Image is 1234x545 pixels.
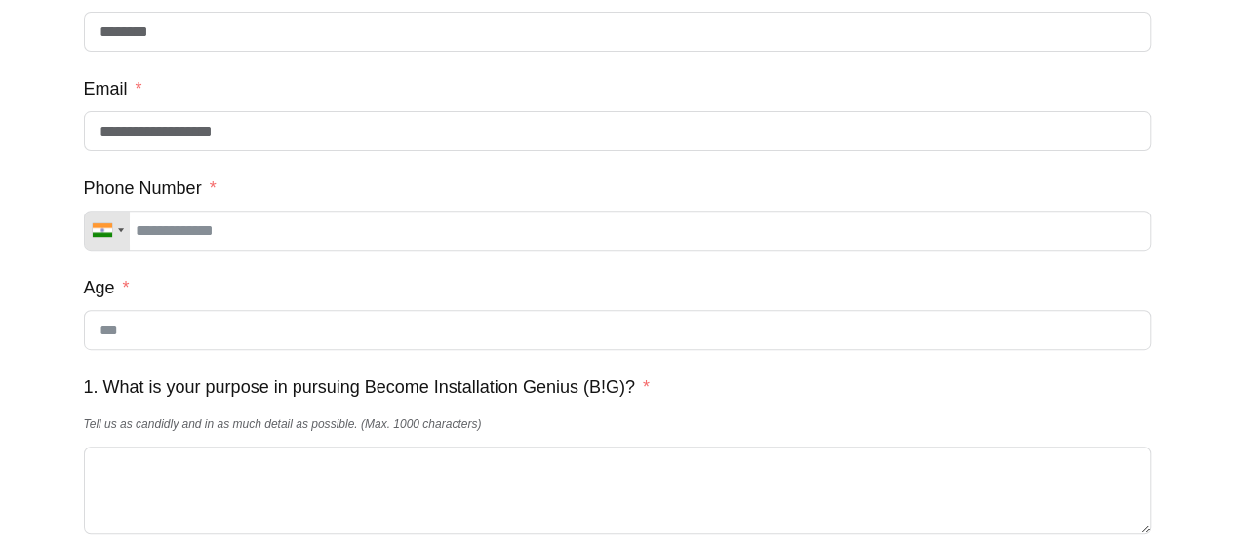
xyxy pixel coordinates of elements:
label: Phone Number [84,171,217,206]
label: Email [84,71,142,106]
label: Age [84,270,130,305]
input: Email [84,111,1151,151]
textarea: 1. What is your purpose in pursuing Become Installation Genius (B!G)? [84,447,1151,534]
div: Telephone country code [85,212,130,250]
div: Tell us as candidly and in as much detail as possible. (Max. 1000 characters) [84,407,1151,442]
input: Age [84,310,1151,350]
input: Phone Number [84,211,1151,251]
label: 1. What is your purpose in pursuing Become Installation Genius (B!G)? [84,370,650,405]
